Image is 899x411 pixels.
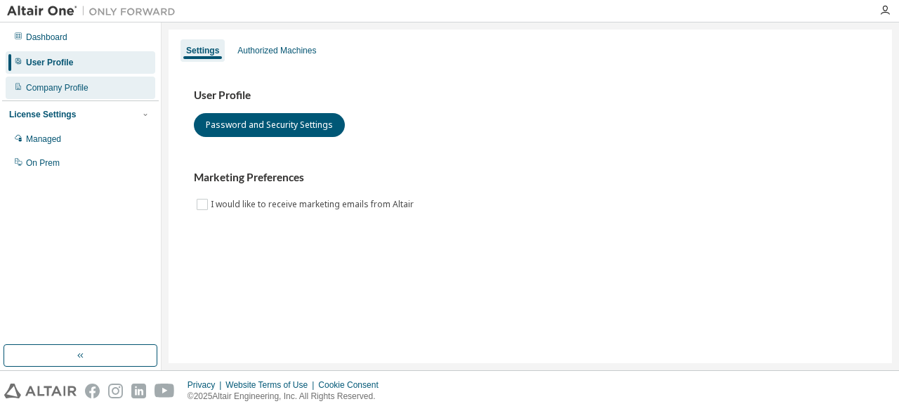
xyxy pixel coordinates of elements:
img: instagram.svg [108,384,123,398]
div: Dashboard [26,32,67,43]
div: Company Profile [26,82,88,93]
div: License Settings [9,109,76,120]
div: User Profile [26,57,73,68]
div: Cookie Consent [318,379,386,391]
img: facebook.svg [85,384,100,398]
div: Authorized Machines [237,45,316,56]
h3: User Profile [194,89,867,103]
button: Password and Security Settings [194,113,345,137]
img: altair_logo.svg [4,384,77,398]
img: youtube.svg [155,384,175,398]
img: Altair One [7,4,183,18]
div: On Prem [26,157,60,169]
img: linkedin.svg [131,384,146,398]
div: Managed [26,133,61,145]
p: © 2025 Altair Engineering, Inc. All Rights Reserved. [188,391,387,403]
div: Website Terms of Use [225,379,318,391]
div: Settings [186,45,219,56]
div: Privacy [188,379,225,391]
h3: Marketing Preferences [194,171,867,185]
label: I would like to receive marketing emails from Altair [211,196,416,213]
